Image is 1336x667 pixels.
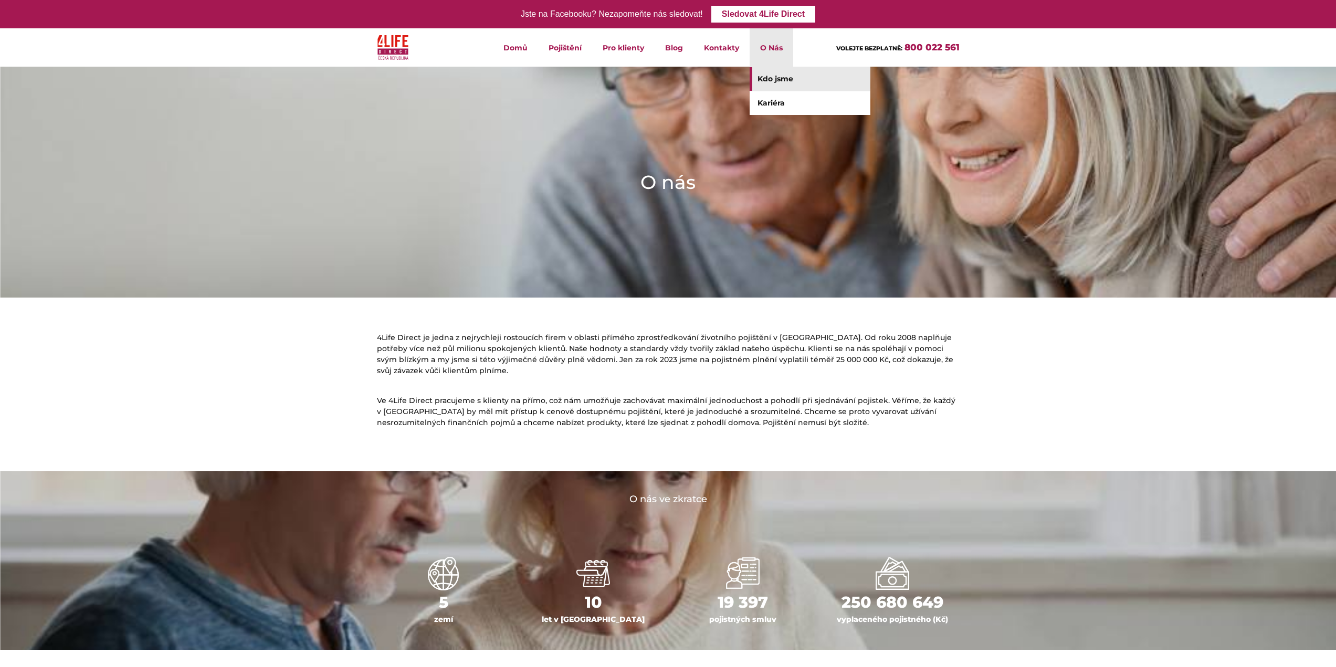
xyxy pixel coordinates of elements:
div: let v [GEOGRAPHIC_DATA] [527,614,660,625]
a: Sledovat 4Life Direct [711,6,815,23]
a: Kdo jsme [750,67,870,91]
img: 4Life Direct Česká republika logo [377,33,409,62]
div: 19 397 [676,590,810,614]
div: zemí [377,614,511,625]
h1: O nás [640,169,696,195]
p: Ve 4Life Direct pracujeme s klienty na přímo, což nám umožňuje zachovávat maximální jednoduchost ... [377,395,960,428]
div: pojistných smluv [676,614,810,625]
a: Blog [655,28,693,67]
div: 5 [377,590,511,614]
h4: O nás ve zkratce [377,492,960,506]
div: Jste na Facebooku? Nezapomeňte nás sledovat! [521,7,703,22]
img: ikona tři lidé [726,557,760,590]
div: 10 [527,590,660,614]
div: vyplaceného pojistného (Kč) [826,614,960,625]
a: Domů [493,28,538,67]
img: bankovky a mince bilá ikona [876,557,909,590]
img: bilá ikona kalendáře [576,557,610,590]
img: bílá ikona webu [427,557,460,590]
p: 4Life Direct je jedna z nejrychleji rostoucích firem v oblasti přímého zprostředkování životního ... [377,332,960,376]
a: Kontakty [693,28,750,67]
a: 800 022 561 [904,42,960,52]
span: VOLEJTE BEZPLATNĚ: [836,45,902,52]
a: Kariéra [750,91,870,115]
div: 250 680 649 [826,590,960,614]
